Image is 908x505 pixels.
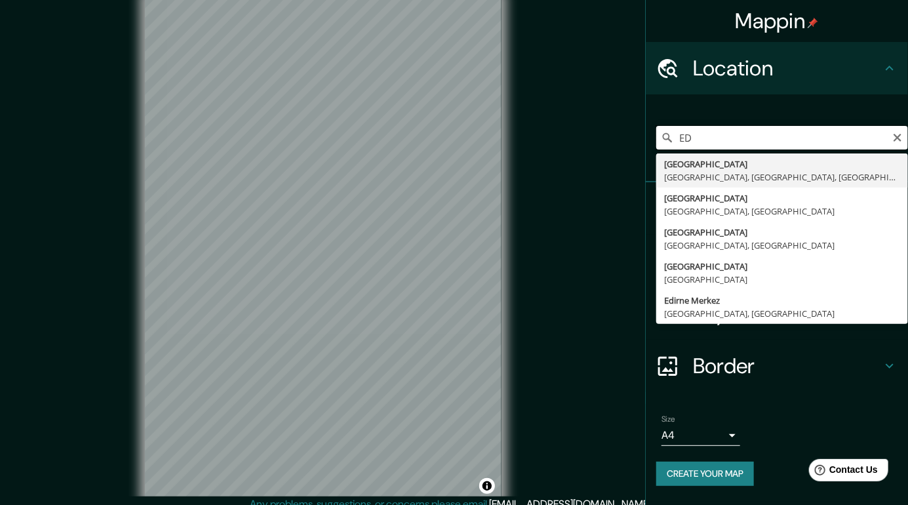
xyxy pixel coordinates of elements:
[664,226,900,239] div: [GEOGRAPHIC_DATA]
[646,182,908,235] div: Pins
[736,8,819,34] h4: Mappin
[693,55,882,81] h4: Location
[664,273,900,286] div: [GEOGRAPHIC_DATA]
[656,462,754,486] button: Create your map
[646,287,908,340] div: Layout
[661,414,675,425] label: Size
[664,307,900,320] div: [GEOGRAPHIC_DATA], [GEOGRAPHIC_DATA]
[664,171,900,184] div: [GEOGRAPHIC_DATA], [GEOGRAPHIC_DATA], [GEOGRAPHIC_DATA]
[693,353,882,379] h4: Border
[664,294,900,307] div: Edirne Merkez
[664,260,900,273] div: [GEOGRAPHIC_DATA]
[479,478,495,494] button: Toggle attribution
[664,157,900,171] div: [GEOGRAPHIC_DATA]
[646,340,908,392] div: Border
[661,425,740,446] div: A4
[664,239,900,252] div: [GEOGRAPHIC_DATA], [GEOGRAPHIC_DATA]
[664,205,900,218] div: [GEOGRAPHIC_DATA], [GEOGRAPHIC_DATA]
[808,18,818,28] img: pin-icon.png
[646,42,908,94] div: Location
[892,131,903,143] button: Clear
[693,300,882,327] h4: Layout
[646,235,908,287] div: Style
[664,192,900,205] div: [GEOGRAPHIC_DATA]
[656,126,908,150] input: Pick your city or area
[791,454,894,491] iframe: Help widget launcher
